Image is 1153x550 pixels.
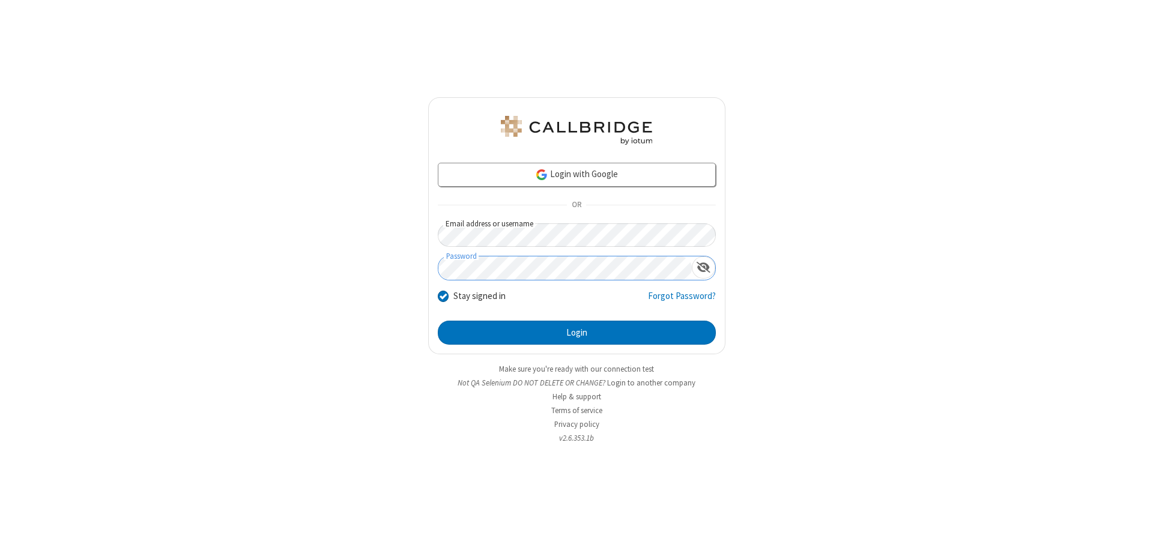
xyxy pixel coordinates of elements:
label: Stay signed in [453,289,506,303]
span: OR [567,197,586,214]
li: Not QA Selenium DO NOT DELETE OR CHANGE? [428,377,725,388]
button: Login to another company [607,377,695,388]
img: google-icon.png [535,168,548,181]
a: Login with Google [438,163,716,187]
div: Show password [692,256,715,279]
button: Login [438,321,716,345]
img: QA Selenium DO NOT DELETE OR CHANGE [498,116,655,145]
a: Privacy policy [554,419,599,429]
li: v2.6.353.1b [428,432,725,444]
input: Email address or username [438,223,716,247]
a: Terms of service [551,405,602,416]
a: Help & support [552,391,601,402]
input: Password [438,256,692,280]
a: Forgot Password? [648,289,716,312]
a: Make sure you're ready with our connection test [499,364,654,374]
